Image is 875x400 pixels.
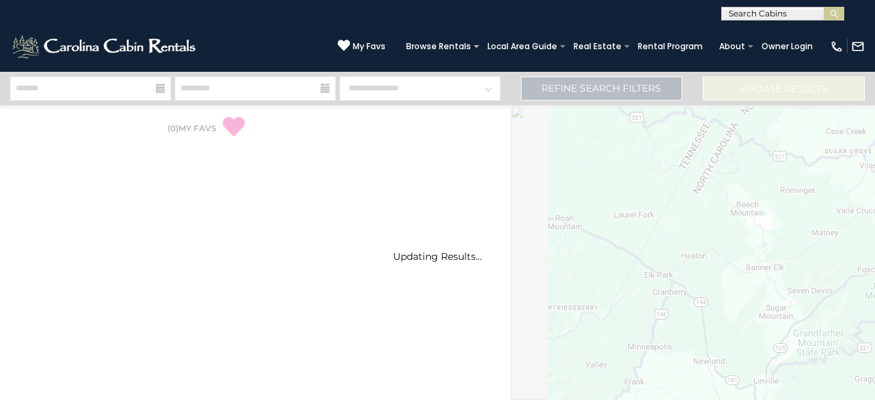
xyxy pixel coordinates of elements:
[712,37,752,56] a: About
[481,37,564,56] a: Local Area Guide
[338,39,386,53] a: My Favs
[567,37,628,56] a: Real Estate
[830,40,844,53] img: phone-regular-white.png
[631,37,710,56] a: Rental Program
[851,40,865,53] img: mail-regular-white.png
[353,40,386,53] span: My Favs
[10,33,200,60] img: White-1-2.png
[755,37,820,56] a: Owner Login
[399,37,478,56] a: Browse Rentals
